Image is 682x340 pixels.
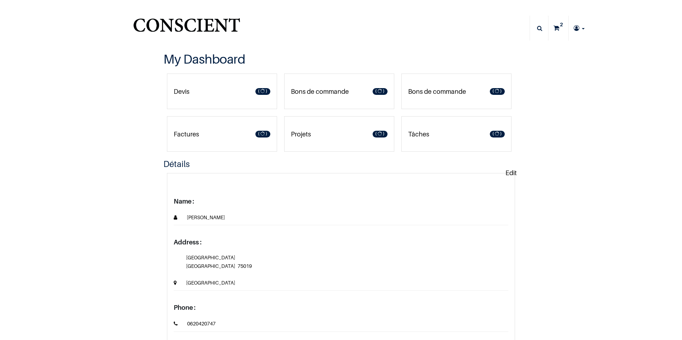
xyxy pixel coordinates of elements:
p: Edit [505,168,517,178]
a: Devis [167,74,277,109]
p: Name : [174,196,508,206]
a: Factures [167,116,277,152]
span: 75019 [236,262,252,270]
h4: Détails [163,158,519,169]
span: [GEOGRAPHIC_DATA] [186,279,235,287]
p: Address : [174,237,508,247]
a: Logo of Conscient [132,14,242,42]
span: 0620420747 [179,319,216,328]
p: Bons de commande [408,87,466,96]
p: Tâches [408,129,429,139]
p: Phone : [174,303,508,312]
a: Tâches [401,116,511,152]
span: [GEOGRAPHIC_DATA] [186,253,235,262]
img: Conscient [132,14,242,42]
a: Edit [504,161,519,184]
a: Bons de commande [284,74,394,109]
sup: 2 [558,21,565,28]
p: Bons de commande [291,87,349,96]
p: Factures [174,129,199,139]
a: 2 [548,16,568,41]
p: Devis [174,87,189,96]
a: Bons de commande [401,74,511,109]
h3: My Dashboard [163,51,519,68]
p: Projets [291,129,311,139]
a: Projets [284,116,394,152]
span: [PERSON_NAME] [178,213,225,222]
span: [GEOGRAPHIC_DATA] [186,262,235,270]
